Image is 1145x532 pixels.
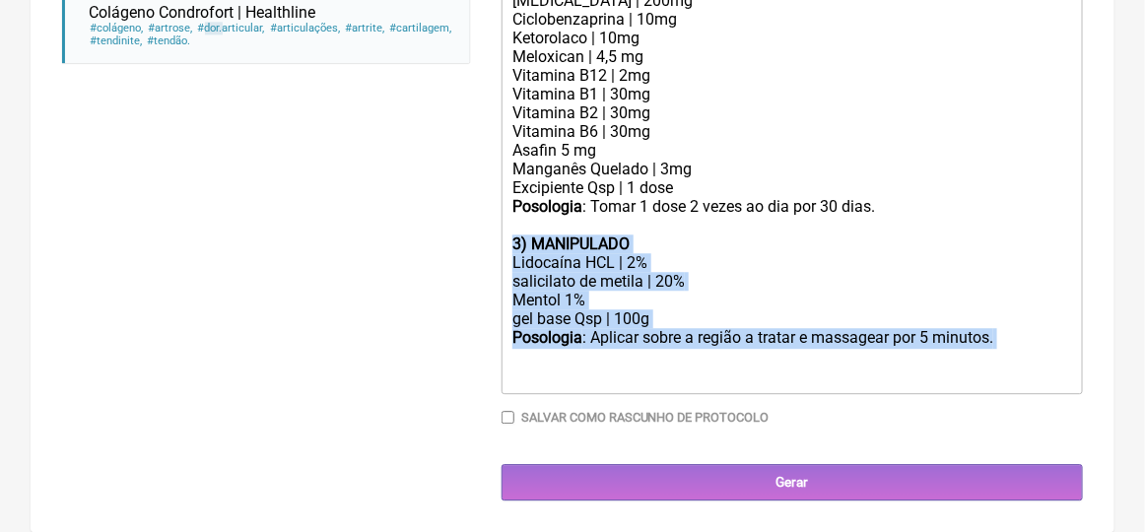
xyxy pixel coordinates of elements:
[521,410,770,425] label: Salvar como rascunho de Protocolo
[89,3,315,22] span: Colágeno Condrofort | Healthline
[512,309,1072,328] div: gel base Qsp | 100g
[512,66,1072,85] div: Vitamina B12 | 2mg
[512,328,582,347] strong: Posologia
[205,22,223,34] span: dor
[502,464,1083,500] input: Gerar
[512,234,630,253] strong: 3) MANIPULADO
[344,22,385,34] span: artrite
[512,197,1072,234] div: : Tomar 1 dose 2 vezes ao dia por 30 dias.
[512,85,1072,103] div: Vitamina B1 | 30mg
[147,22,193,34] span: artrose
[89,34,143,47] span: tendinite
[512,103,1072,122] div: Vitamina B2 | 30mg
[388,22,452,34] span: cartilagem
[512,29,1072,47] div: Ketorolaco | 10mg
[512,122,1072,160] div: Vitamina B6 | 30mg Asafin 5 mg
[512,178,1072,197] div: Excipiente Qsp | 1 dose
[512,160,1072,178] div: Manganês Quelado | 3mg
[269,22,341,34] span: articulações
[512,253,1072,272] div: Lidocaína HCL | 2%
[196,22,265,34] span: articular
[512,197,582,216] strong: Posologia
[512,47,1072,66] div: Meloxican | 4,5 mg
[512,10,1072,29] div: Ciclobenzaprina | 10mg
[146,34,191,47] span: tendão
[89,22,144,34] span: colágeno
[512,328,1072,386] div: : Aplicar sobre a região a tratar e massagear por 5 minutos.ㅤ
[512,272,1072,309] div: salicilato de metila | 20% Mentol 1%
